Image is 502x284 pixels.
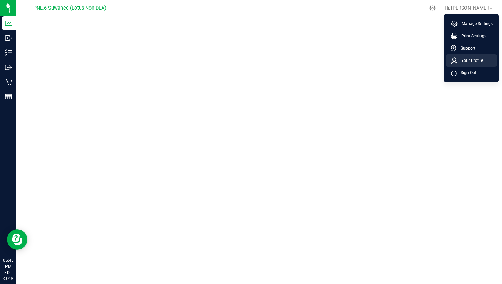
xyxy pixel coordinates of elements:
[5,64,12,71] inline-svg: Outbound
[458,20,493,27] span: Manage Settings
[5,20,12,27] inline-svg: Analytics
[457,69,476,76] span: Sign Out
[33,5,106,11] span: PNE.6-Suwanee (Lotus Non-DEA)
[446,67,497,79] li: Sign Out
[5,35,12,41] inline-svg: Inbound
[5,49,12,56] inline-svg: Inventory
[3,257,13,276] p: 05:45 PM EDT
[451,45,494,52] a: Support
[457,45,475,52] span: Support
[457,32,486,39] span: Print Settings
[3,276,13,281] p: 08/19
[428,5,437,11] div: Manage settings
[457,57,483,64] span: Your Profile
[5,93,12,100] inline-svg: Reports
[5,79,12,85] inline-svg: Retail
[7,229,27,250] iframe: Resource center
[445,5,489,11] span: Hi, [PERSON_NAME]!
